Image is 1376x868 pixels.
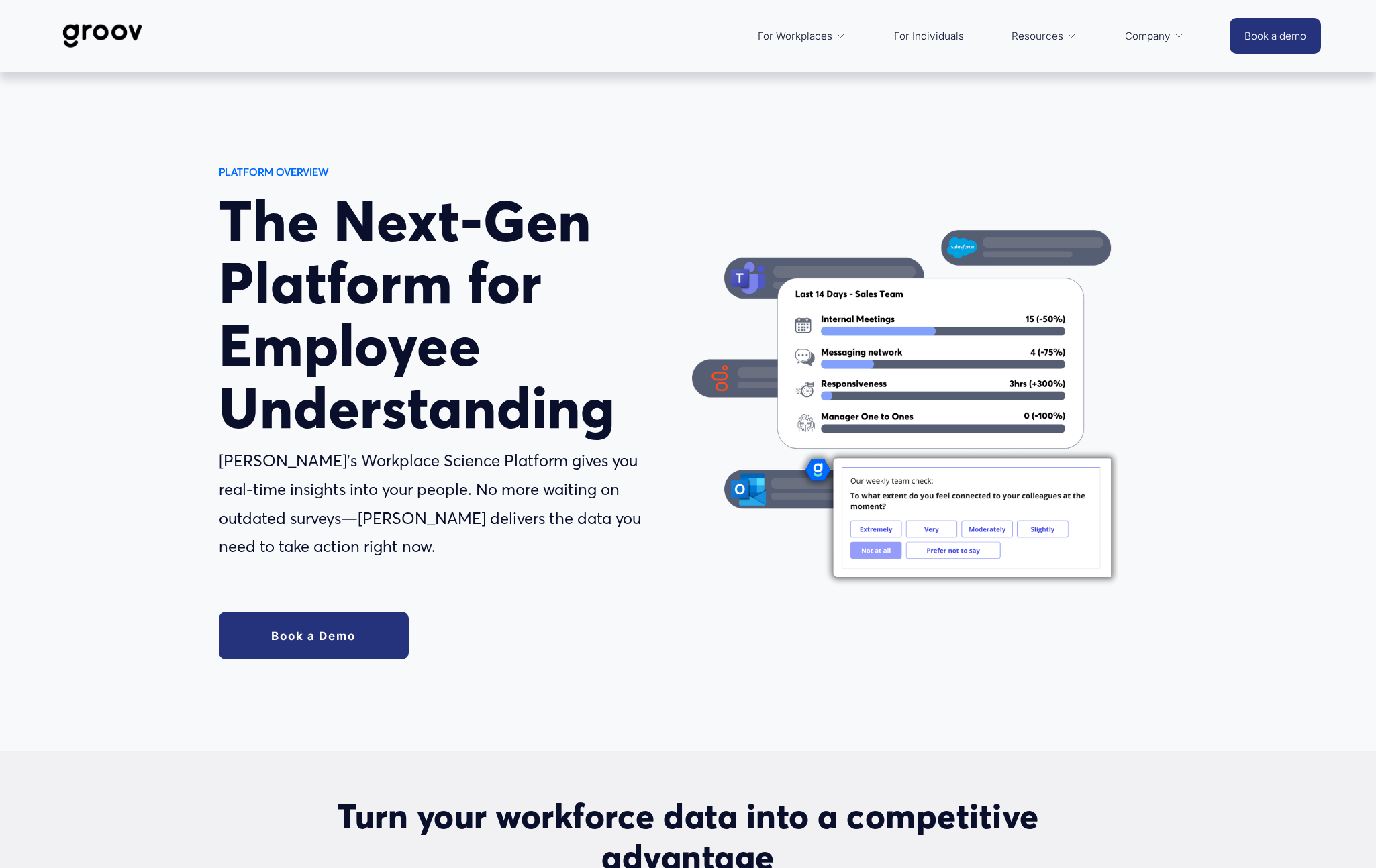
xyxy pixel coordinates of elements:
[1012,27,1063,46] span: Resources
[55,14,150,58] img: Groov | Workplace Science Platform | Unlock Performance | Drive Results
[219,612,409,659] a: Book a Demo
[1230,18,1321,54] a: Book a demo
[751,20,853,52] a: folder dropdown
[1118,20,1191,52] a: folder dropdown
[219,191,684,439] h1: The Next-Gen Platform for Employee Understanding
[758,27,832,46] span: For Workplaces
[1005,20,1084,52] a: folder dropdown
[887,20,971,52] a: For Individuals
[1125,27,1171,46] span: Company
[219,166,329,178] strong: PLATFORM OVERVIEW
[219,447,645,561] p: [PERSON_NAME]’s Workplace Science Platform gives you real-time insights into your people. No more...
